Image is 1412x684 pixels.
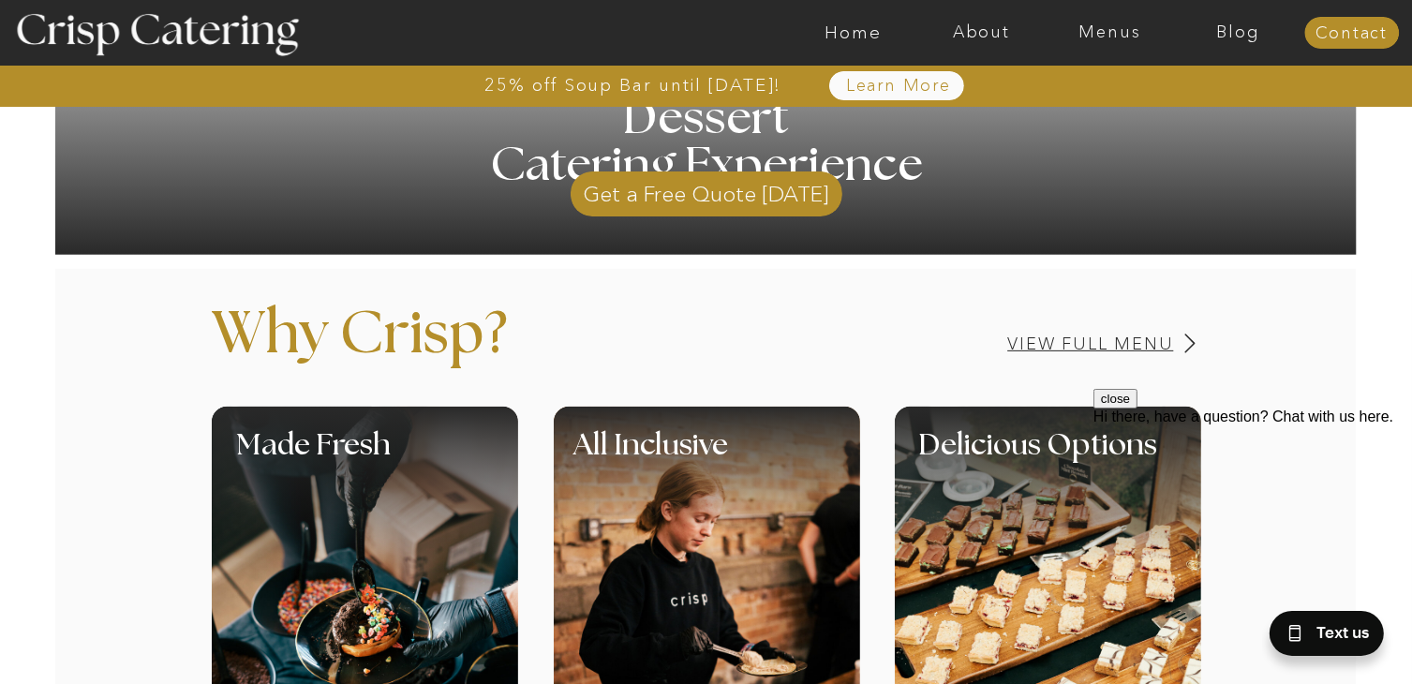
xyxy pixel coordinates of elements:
h1: [US_STATE] s 1 Dessert Catering Experience [468,49,946,189]
a: Learn More [803,77,995,96]
iframe: podium webchat widget prompt [1093,389,1412,614]
h1: Made Fresh [237,430,583,485]
a: 25% off Soup Bar until [DATE]! [418,76,850,95]
a: Contact [1304,24,1399,43]
iframe: podium webchat widget bubble [1262,590,1412,684]
a: View Full Menu [877,335,1174,353]
h1: Delicious Options [919,430,1256,485]
a: Get a Free Quote [DATE] [571,162,842,216]
a: Home [789,23,917,42]
a: Blog [1174,23,1302,42]
p: Why Crisp? [212,305,716,392]
h1: All Inclusive [574,430,975,485]
a: About [917,23,1046,42]
a: Menus [1046,23,1174,42]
